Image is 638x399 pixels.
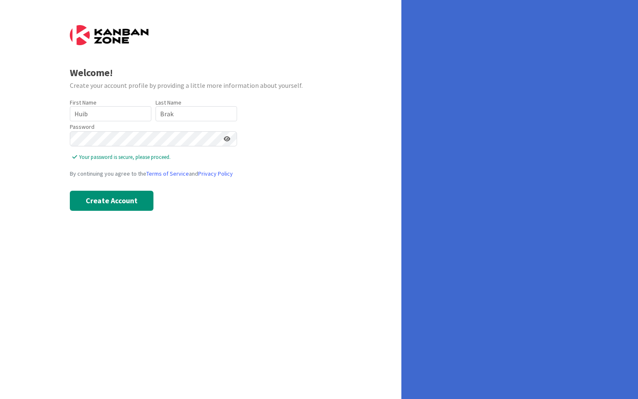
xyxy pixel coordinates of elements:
span: Your password is secure, please proceed. [72,153,237,161]
label: Password [70,123,94,131]
button: Create Account [70,191,153,211]
div: Welcome! [70,65,332,80]
a: Terms of Service [146,170,189,177]
div: Create your account profile by providing a little more information about yourself. [70,80,332,90]
label: Last Name [156,99,181,106]
label: First Name [70,99,97,106]
img: Kanban Zone [70,25,148,45]
div: By continuing you agree to the and [70,169,332,178]
a: Privacy Policy [198,170,233,177]
keeper-lock: Open Keeper Popup [210,134,220,144]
